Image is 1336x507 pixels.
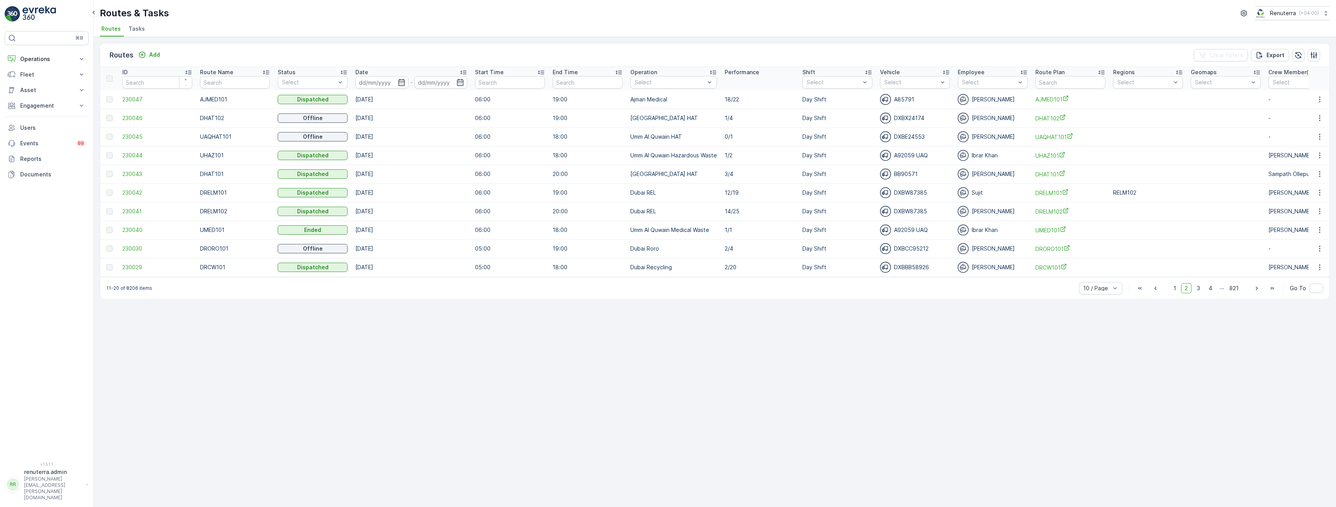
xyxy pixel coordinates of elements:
p: 18:00 [553,226,623,234]
a: Events99 [5,136,89,151]
p: 20:00 [553,170,623,178]
p: Clear Filters [1209,51,1243,59]
p: Reports [20,155,85,163]
p: 19:00 [553,189,623,197]
img: svg%3e [958,262,969,273]
p: [PERSON_NAME] [1268,207,1312,215]
button: Asset [5,82,89,98]
p: UAQHAT101 [200,133,270,141]
p: Ended [304,226,321,234]
a: Reports [5,151,89,167]
a: DHAT102 [1035,114,1105,122]
img: svg%3e [880,243,891,254]
p: [PERSON_NAME] [1268,152,1312,159]
div: Toggle Row Selected [106,264,113,270]
button: Engagement [5,98,89,113]
div: Toggle Row Selected [106,152,113,159]
div: [PERSON_NAME] [958,113,1028,124]
p: Dispatched [297,189,329,197]
button: Add [135,50,163,59]
p: Umm Al Quwain Medical Waste [630,226,717,234]
p: 12/19 [725,189,795,197]
p: Day Shift [802,263,872,271]
span: 230043 [122,170,192,178]
p: Geomaps [1191,68,1217,76]
a: 230046 [122,114,192,122]
p: UHAZ101 [200,152,270,159]
p: 05:00 [475,263,545,271]
p: DHAT102 [200,114,270,122]
img: svg%3e [958,169,969,179]
p: 19:00 [553,114,623,122]
span: Routes [101,25,121,33]
p: 19:00 [553,245,623,253]
p: UMED101 [200,226,270,234]
img: svg%3e [880,131,891,142]
img: svg%3e [958,94,969,105]
p: ⌘B [75,35,83,41]
div: DXBCC95212 [880,243,950,254]
button: Dispatched [278,169,348,179]
p: Day Shift [802,226,872,234]
td: [DATE] [351,127,471,146]
div: DXBE24553 [880,131,950,142]
img: svg%3e [958,150,969,161]
p: Users [20,124,85,132]
a: DRORO101 [1035,245,1105,253]
img: svg%3e [958,131,969,142]
a: 230042 [122,189,192,197]
div: Toggle Row Selected [106,96,113,103]
img: svg%3e [880,225,891,235]
p: Select [1195,78,1249,86]
div: DXBBB58926 [880,262,950,273]
p: 1/4 [725,114,795,122]
p: Operations [20,55,73,63]
p: Umm Al Quwain HAT [630,133,717,141]
p: 18:00 [553,263,623,271]
p: Day Shift [802,96,872,103]
div: Toggle Row Selected [106,190,113,196]
a: DRCW101 [1035,263,1105,272]
p: Operation [630,68,657,76]
button: Fleet [5,67,89,82]
a: UAQHAT101 [1035,133,1105,141]
button: Dispatched [278,263,348,272]
p: 05:00 [475,245,545,253]
p: 18:00 [553,133,623,141]
p: [PERSON_NAME] [1268,226,1312,234]
input: dd/mm/yyyy [355,76,409,89]
p: Day Shift [802,114,872,122]
p: 0/1 [725,133,795,141]
p: 06:00 [475,133,545,141]
p: 2/20 [725,263,795,271]
p: Dispatched [297,207,329,215]
p: DRELM101 [200,189,270,197]
input: Search [122,76,192,89]
p: Route Plan [1035,68,1065,76]
span: v 1.51.1 [5,462,89,467]
div: Toggle Row Selected [106,115,113,121]
p: [PERSON_NAME] [1268,189,1312,197]
p: Dubai REL [630,189,717,197]
p: 06:00 [475,226,545,234]
a: AJMED101 [1035,95,1105,103]
div: DXBW87385 [880,187,950,198]
div: [PERSON_NAME] [958,206,1028,217]
p: Route Name [200,68,233,76]
p: Events [20,139,71,147]
p: [PERSON_NAME] [1268,263,1312,271]
p: 19:00 [553,96,623,103]
img: svg%3e [880,262,891,273]
p: [GEOGRAPHIC_DATA] HAT [630,114,717,122]
span: UHAZ101 [1035,152,1105,160]
p: Day Shift [802,189,872,197]
img: svg%3e [958,187,969,198]
span: 230044 [122,152,192,159]
p: Renuterra [1270,9,1296,17]
span: 230047 [122,96,192,103]
p: ( +04:00 ) [1299,10,1319,16]
div: Toggle Row Selected [106,246,113,252]
p: Select [1273,78,1326,86]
